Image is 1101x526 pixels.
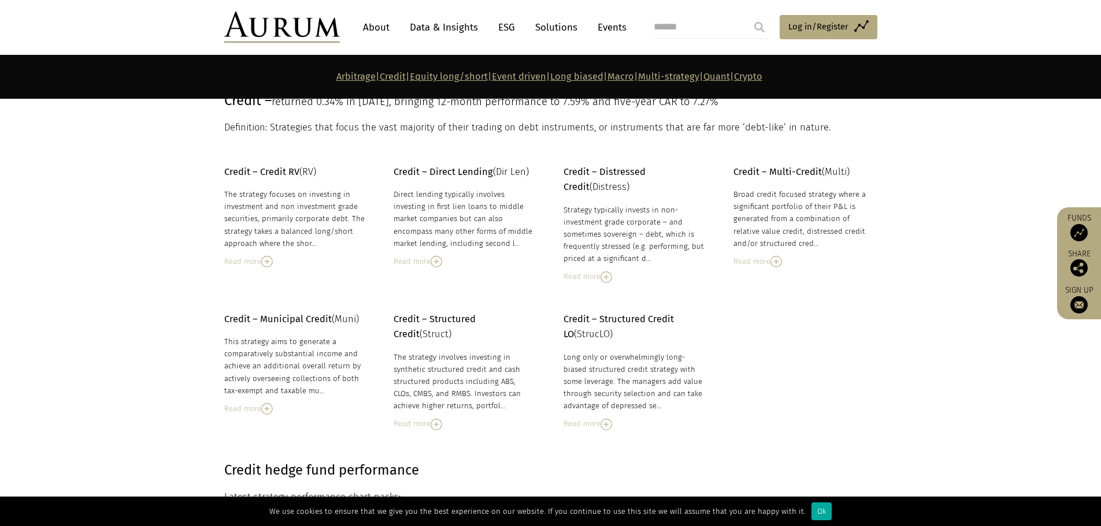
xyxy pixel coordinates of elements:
div: The strategy focuses on investing in investment and non investment grade securities, primarily co... [224,188,365,249]
strong: | | | | | | | | [336,71,762,82]
a: Event driven [492,71,546,82]
img: Read More [770,256,782,267]
div: Long only or overwhelmingly long-biased structured credit strategy with some leverage. The manage... [564,351,705,412]
strong: Credit – Structured Credit LO [564,314,674,340]
a: Arbitrage [336,71,376,82]
div: Ok [811,502,832,520]
a: Solutions [529,17,583,38]
p: Definition: Strategies that focus the vast majority of their trading on debt instruments, or inst... [224,120,874,135]
div: The strategy involves investing in synthetic structured credit and cash structured products inclu... [394,351,535,412]
span: Credit – [224,92,272,109]
strong: Credit – Multi-Credit [733,166,822,177]
strong: Credit – Municipal Credit [224,314,332,324]
strong: Credit – Direct Lending [394,166,493,177]
p: (Dir Len) [394,165,535,180]
img: Read More [431,419,442,430]
p: Latest strategy performance chart packs: [224,490,874,505]
img: Aurum [224,12,340,43]
div: Read more [564,270,705,283]
p: (StrucLO) [564,312,705,342]
div: Share [1063,250,1095,277]
img: Access Funds [1070,224,1088,241]
a: ESG [492,17,521,38]
a: Log in/Register [780,15,877,39]
a: Events [592,17,627,38]
p: (Distress) [564,165,705,195]
a: Sign up [1063,285,1095,314]
strong: Credit – Credit RV [224,166,299,177]
div: Read more [394,255,535,268]
a: Funds [1063,213,1095,241]
div: Read more [224,402,365,415]
div: Direct lending typically involves investing in first lien loans to middle market companies but ca... [394,188,535,249]
span: returned 0.34% in [DATE], bringing 12-month performance to 7.59% and five-year CAR to 7.27% [272,95,718,108]
p: (RV) [224,165,365,180]
p: (Muni) [224,312,365,327]
a: Multi-strategy [638,71,699,82]
img: Read More [261,256,273,267]
p: (Struct) [394,312,535,342]
div: This strategy aims to generate a comparatively substantial income and achieve an additional overa... [224,335,365,397]
a: About [357,17,395,38]
a: Quant [703,71,730,82]
a: Crypto [734,71,762,82]
div: Read more [564,417,705,430]
a: Macro [607,71,634,82]
div: Read more [224,255,365,268]
img: Read More [600,419,612,430]
a: Credit [380,71,406,82]
div: Read more [394,417,535,430]
img: Read More [261,403,273,415]
img: Read More [600,271,612,283]
span: Log in/Register [788,20,848,33]
span: debt-like [745,122,784,133]
strong: Credit – Distressed Credit [564,166,646,192]
p: (Multi) [733,165,874,180]
a: Equity long/short [410,71,488,82]
a: Data & Insights [404,17,484,38]
strong: Credit – Structured Credit [394,314,476,340]
input: Submit [748,16,771,39]
strong: Credit hedge fund performance [224,462,419,478]
img: Sign up to our newsletter [1070,296,1088,314]
a: Long biased [550,71,603,82]
img: Read More [431,256,442,267]
div: Read more [733,255,874,268]
div: Strategy typically invests in non-investment grade corporate – and sometimes sovereign – debt, wh... [564,204,705,265]
div: Broad credit focused strategy where a significant portfolio of their P&L is generated from a comb... [733,188,874,249]
img: Share this post [1070,259,1088,277]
